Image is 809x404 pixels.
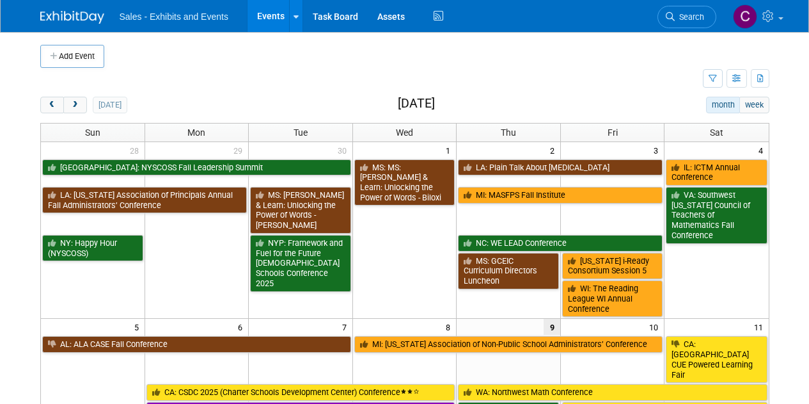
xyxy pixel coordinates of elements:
a: WA: Northwest Math Conference [458,384,767,401]
span: 9 [544,319,560,335]
span: 2 [549,142,560,158]
a: VA: Southwest [US_STATE] Council of Teachers of Mathematics Fall Conference [666,187,767,244]
span: 7 [341,319,352,335]
span: 1 [444,142,456,158]
a: Search [657,6,716,28]
span: 29 [232,142,248,158]
a: IL: ICTM Annual Conference [666,159,767,186]
span: 5 [133,319,145,335]
button: Add Event [40,45,104,68]
span: 4 [757,142,769,158]
span: Fri [608,127,618,138]
a: WI: The Reading League WI Annual Conference [562,280,663,317]
a: MI: [US_STATE] Association of Non-Public School Administrators’ Conference [354,336,663,353]
span: Thu [501,127,516,138]
button: [DATE] [93,97,127,113]
span: 3 [652,142,664,158]
h2: [DATE] [398,97,435,111]
a: NY: Happy Hour (NYSCOSS) [42,235,143,261]
a: CA: CSDC 2025 (Charter Schools Development Center) Conference [146,384,455,401]
span: Sun [85,127,100,138]
a: MI: MASFPS Fall Institute [458,187,663,204]
span: Search [675,12,704,22]
img: ExhibitDay [40,11,104,24]
span: 30 [336,142,352,158]
a: MS: GCEIC Curriculum Directors Luncheon [458,253,559,289]
span: 10 [648,319,664,335]
span: 6 [237,319,248,335]
a: [US_STATE] i-Ready Consortium Session 5 [562,253,663,279]
span: Mon [187,127,205,138]
span: Sales - Exhibits and Events [120,12,228,22]
span: 28 [129,142,145,158]
span: 8 [444,319,456,335]
a: [GEOGRAPHIC_DATA]: NYSCOSS Fall Leadership Summit [42,159,351,176]
a: LA: [US_STATE] Association of Principals Annual Fall Administrators’ Conference [42,187,247,213]
a: NYP: Framework and Fuel for the Future [DEMOGRAPHIC_DATA] Schools Conference 2025 [250,235,351,292]
a: AL: ALA CASE Fall Conference [42,336,351,353]
a: MS: [PERSON_NAME] & Learn: Unlocking the Power of Words - [PERSON_NAME] [250,187,351,234]
button: next [63,97,87,113]
span: 11 [753,319,769,335]
button: prev [40,97,64,113]
a: CA: [GEOGRAPHIC_DATA] CUE Powered Learning Fair [666,336,767,383]
span: Sat [710,127,723,138]
button: month [706,97,740,113]
button: week [739,97,769,113]
a: NC: WE LEAD Conference [458,235,663,252]
span: Wed [396,127,413,138]
span: Tue [294,127,308,138]
a: LA: Plain Talk About [MEDICAL_DATA] [458,159,663,176]
a: MS: MS: [PERSON_NAME] & Learn: Unlocking the Power of Words - Biloxi [354,159,455,206]
img: Christine Lurz [733,4,757,29]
